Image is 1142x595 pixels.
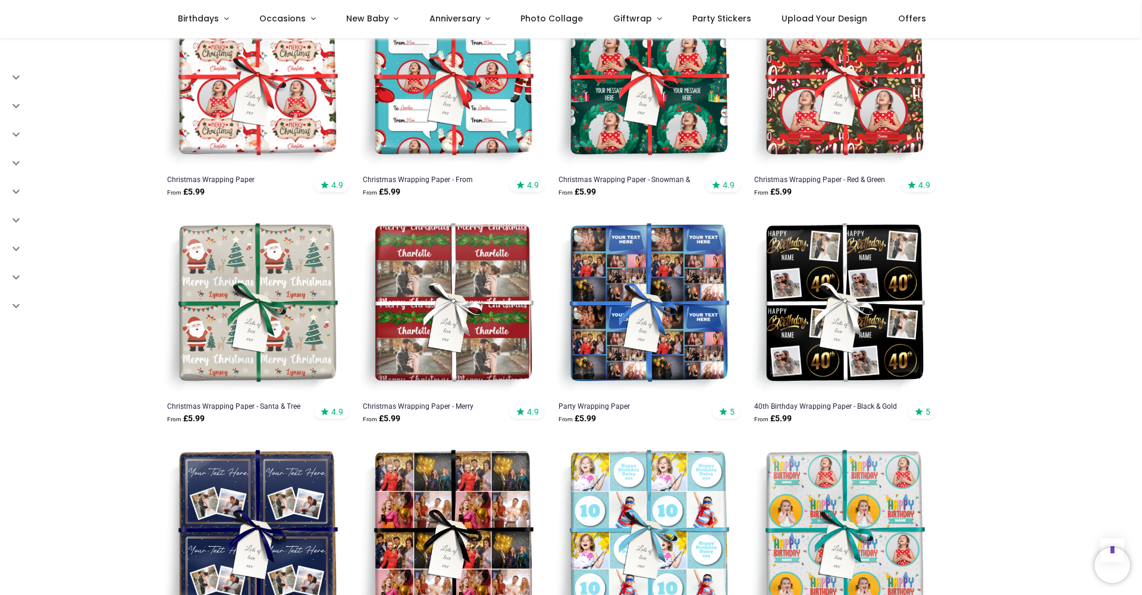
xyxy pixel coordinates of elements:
span: Photo Collage [520,12,583,24]
span: 4.9 [527,406,539,417]
span: From [559,416,573,422]
a: Christmas Wrapping Paper - From [GEOGRAPHIC_DATA] [363,174,506,184]
span: From [754,416,768,422]
img: Personalised 40th Birthday Wrapping Paper - Black & Gold - Upload 2 Photos & Name [751,211,937,397]
strong: £ 5.99 [754,413,792,425]
a: Christmas Wrapping Paper - Merry Christmas [PERSON_NAME] [363,401,506,411]
iframe: Brevo live chat [1094,547,1130,583]
span: From [363,416,377,422]
span: From [754,189,768,196]
span: Anniversary [429,12,481,24]
span: 4.9 [331,180,343,190]
span: From [167,416,181,422]
a: Christmas Wrapping Paper [167,174,310,184]
span: From [167,189,181,196]
span: Birthdays [178,12,219,24]
strong: £ 5.99 [363,413,400,425]
span: Party Stickers [692,12,751,24]
span: Giftwrap [613,12,652,24]
strong: £ 5.99 [167,186,205,198]
span: Upload Your Design [782,12,867,24]
a: Christmas Wrapping Paper - Snowman & Xmas Tree [559,174,702,184]
span: 4.9 [918,180,930,190]
span: 4.9 [723,180,735,190]
img: Personalised Christmas Wrapping Paper - Merry Christmas Holly - 1 Photo & Name [359,211,545,397]
strong: £ 5.99 [559,413,596,425]
span: 5 [925,406,930,417]
strong: £ 5.99 [754,186,792,198]
a: Party Wrapping Paper [559,401,702,411]
strong: £ 5.99 [559,186,596,198]
span: 4.9 [527,180,539,190]
span: From [363,189,377,196]
span: 5 [730,406,735,417]
span: Offers [898,12,926,24]
span: New Baby [346,12,389,24]
a: Christmas Wrapping Paper - Red & Green [754,174,898,184]
strong: £ 5.99 [167,413,205,425]
a: 40th Birthday Wrapping Paper - Black & Gold [754,401,898,411]
strong: £ 5.99 [363,186,400,198]
img: Personalised Christmas Wrapping Paper - Santa & Tree - Add Name [164,211,350,397]
span: From [559,189,573,196]
a: Christmas Wrapping Paper - Santa & Tree [167,401,310,411]
img: Personalised Party Wrapping Paper - Blue Design- Upload 9 Photos & Add Text & Name [555,211,741,397]
span: 4.9 [331,406,343,417]
span: Occasions [259,12,306,24]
